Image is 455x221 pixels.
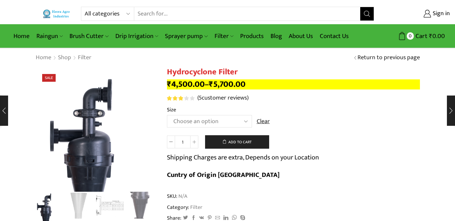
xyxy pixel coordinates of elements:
[112,28,162,44] a: Drip Irrigation
[360,7,374,21] button: Search button
[127,192,155,220] a: Hydrocyclone Filter
[285,28,316,44] a: About Us
[167,77,205,91] bdi: 4,500.00
[211,28,237,44] a: Filter
[127,192,155,219] li: 4 / 4
[167,192,420,200] span: SKU:
[381,30,445,42] a: 0 Cart ₹0.00
[167,96,196,101] span: 5
[167,204,202,211] span: Category:
[197,94,249,103] a: (5customer reviews)
[65,192,93,220] img: Hydrocyclone-Filter-1
[33,28,66,44] a: Raingun
[407,32,414,39] span: 0
[167,67,420,77] h1: Hydrocyclone Filter
[167,96,184,101] span: Rated out of 5 based on customer ratings
[237,28,267,44] a: Products
[358,53,420,62] a: Return to previous page
[267,28,285,44] a: Blog
[199,93,202,103] span: 5
[35,53,52,62] a: Home
[431,9,450,18] span: Sign in
[167,106,176,114] label: Size
[167,152,319,163] p: Shipping Charges are extra, Depends on your Location
[78,53,92,62] a: Filter
[96,192,124,219] li: 3 / 4
[177,192,187,200] span: N/A
[429,31,432,41] span: ₹
[257,117,270,126] a: Clear options
[316,28,352,44] a: Contact Us
[189,203,202,212] a: Filter
[167,77,171,91] span: ₹
[167,96,194,101] div: Rated 3.20 out of 5
[96,192,124,220] img: Hydrocyclone-Filter-chart
[209,77,213,91] span: ₹
[10,28,33,44] a: Home
[205,135,269,149] button: Add to cart
[384,8,450,20] a: Sign in
[58,53,72,62] a: Shop
[429,31,445,41] bdi: 0.00
[209,77,246,91] bdi: 5,700.00
[134,7,360,21] input: Search for...
[42,74,56,82] span: Sale
[175,136,190,148] input: Product quantity
[35,53,92,62] nav: Breadcrumb
[167,79,420,89] p: –
[414,32,427,41] span: Cart
[162,28,211,44] a: Sprayer pump
[66,28,112,44] a: Brush Cutter
[65,192,93,219] li: 2 / 4
[167,169,280,181] b: Cuntry of Origin [GEOGRAPHIC_DATA]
